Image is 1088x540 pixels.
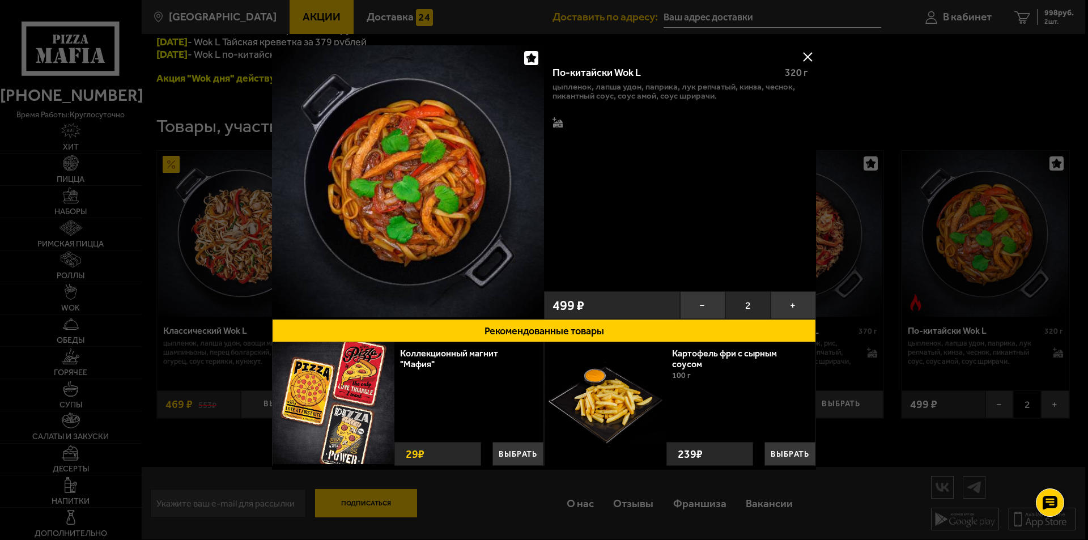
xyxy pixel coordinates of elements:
[492,442,543,466] button: Выбрать
[771,291,816,319] button: +
[552,82,807,100] p: цыпленок, лапша удон, паприка, лук репчатый, кинза, чеснок, пикантный соус, соус Амой, соус шрирачи.
[680,291,725,319] button: −
[785,66,807,79] span: 320 г
[400,348,498,369] a: Коллекционный магнит "Мафия"
[764,442,815,466] button: Выбрать
[672,371,691,380] span: 100 г
[403,443,427,465] strong: 29 ₽
[272,45,544,319] a: По-китайски Wok L
[672,348,777,369] a: Картофель фри с сырным соусом
[675,443,705,465] strong: 239 ₽
[272,319,816,342] button: Рекомендованные товары
[552,67,775,79] div: По-китайски Wok L
[272,45,544,317] img: По-китайски Wok L
[725,291,771,319] span: 2
[552,299,584,312] span: 499 ₽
